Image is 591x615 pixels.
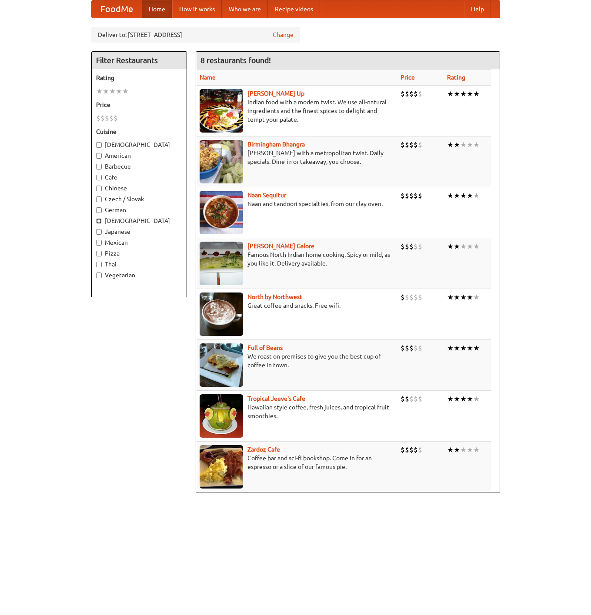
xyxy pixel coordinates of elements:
li: ★ [454,394,460,404]
li: $ [114,113,118,123]
img: curryup.jpg [200,89,243,133]
a: Zardoz Cafe [247,446,280,453]
input: Japanese [96,229,102,235]
img: bhangra.jpg [200,140,243,183]
li: ★ [447,445,454,455]
label: Vegetarian [96,271,182,279]
li: $ [414,140,418,150]
a: North by Northwest [247,293,302,300]
p: We roast on premises to give you the best cup of coffee in town. [200,352,394,369]
b: Tropical Jeeve's Cafe [247,395,305,402]
li: ★ [460,394,467,404]
li: $ [100,113,105,123]
li: ★ [447,191,454,200]
input: Pizza [96,251,102,256]
li: ★ [116,86,122,96]
label: Cafe [96,173,182,182]
div: Deliver to: [STREET_ADDRESS] [91,27,300,43]
li: ★ [109,86,116,96]
li: $ [405,191,409,200]
img: jeeves.jpg [200,394,243,438]
h5: Price [96,100,182,109]
a: [PERSON_NAME] Galore [247,243,314,249]
li: ★ [473,293,480,302]
li: ★ [447,89,454,99]
li: ★ [467,140,473,150]
li: $ [405,343,409,353]
a: Naan Sequitur [247,192,286,199]
li: ★ [460,242,467,251]
li: ★ [467,343,473,353]
li: ★ [454,293,460,302]
li: ★ [447,242,454,251]
li: ★ [460,343,467,353]
label: Barbecue [96,162,182,171]
li: ★ [473,89,480,99]
li: ★ [122,86,129,96]
p: Naan and tandoori specialties, from our clay oven. [200,199,394,208]
a: Price [401,74,415,81]
input: Cafe [96,175,102,180]
li: ★ [103,86,109,96]
li: ★ [447,293,454,302]
li: $ [414,293,418,302]
img: beans.jpg [200,343,243,387]
label: Pizza [96,249,182,258]
li: $ [401,89,405,99]
li: $ [414,242,418,251]
li: $ [418,343,422,353]
li: $ [401,343,405,353]
a: Recipe videos [268,0,320,18]
p: Famous North Indian home cooking. Spicy or mild, as you like it. Delivery available. [200,250,394,268]
input: Chinese [96,186,102,191]
img: north.jpg [200,293,243,336]
li: $ [401,191,405,200]
li: $ [405,140,409,150]
img: currygalore.jpg [200,242,243,285]
input: [DEMOGRAPHIC_DATA] [96,142,102,148]
li: ★ [467,191,473,200]
input: German [96,207,102,213]
li: ★ [454,242,460,251]
li: $ [414,191,418,200]
p: Hawaiian style coffee, fresh juices, and tropical fruit smoothies. [200,403,394,420]
label: Mexican [96,238,182,247]
li: ★ [454,445,460,455]
a: Home [142,0,172,18]
li: $ [409,242,414,251]
a: FoodMe [92,0,142,18]
a: Full of Beans [247,344,283,351]
li: $ [405,89,409,99]
li: ★ [454,191,460,200]
a: Name [200,74,216,81]
a: Rating [447,74,465,81]
li: $ [418,140,422,150]
a: Change [273,30,294,39]
p: Indian food with a modern twist. We use all-natural ingredients and the finest spices to delight ... [200,98,394,124]
li: ★ [473,140,480,150]
li: $ [409,293,414,302]
input: [DEMOGRAPHIC_DATA] [96,218,102,224]
label: Czech / Slovak [96,195,182,203]
li: $ [418,293,422,302]
li: $ [418,89,422,99]
li: $ [418,242,422,251]
label: Japanese [96,227,182,236]
li: $ [401,394,405,404]
input: Thai [96,262,102,267]
a: Birmingham Bhangra [247,141,305,148]
li: $ [414,89,418,99]
li: $ [409,140,414,150]
a: [PERSON_NAME] Up [247,90,304,97]
li: $ [409,191,414,200]
li: ★ [460,89,467,99]
li: $ [96,113,100,123]
input: Barbecue [96,164,102,170]
li: $ [414,394,418,404]
li: ★ [460,293,467,302]
li: $ [105,113,109,123]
